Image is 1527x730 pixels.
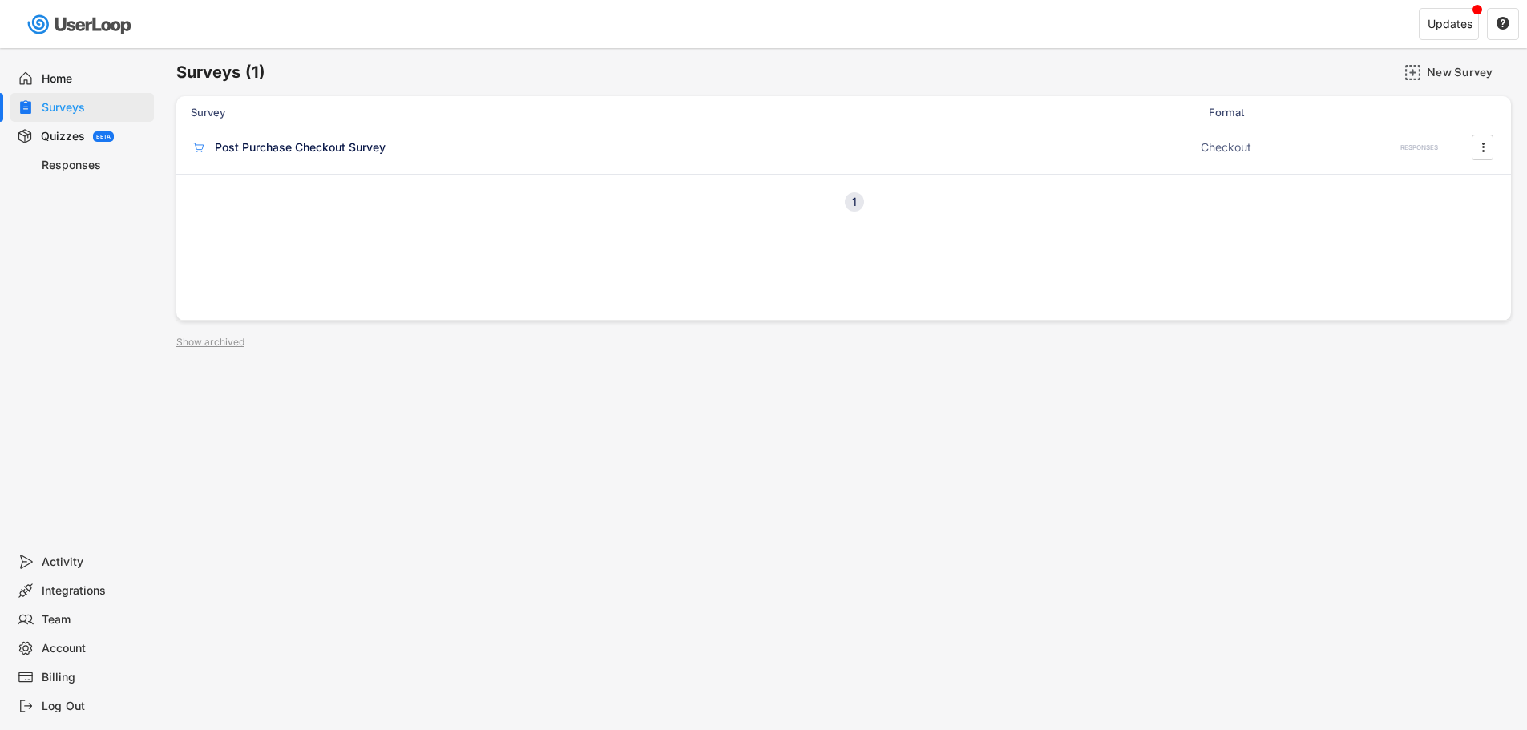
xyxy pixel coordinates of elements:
[96,134,111,139] div: BETA
[1404,64,1421,81] img: AddMajor.svg
[42,670,147,685] div: Billing
[1497,16,1509,30] text: 
[1201,139,1361,155] div: Checkout
[42,100,147,115] div: Surveys
[1400,143,1438,152] div: RESPONSES
[1427,65,1507,79] div: New Survey
[176,62,265,83] h6: Surveys (1)
[215,139,386,155] div: Post Purchase Checkout Survey
[191,105,1199,119] div: Survey
[42,71,147,87] div: Home
[42,612,147,627] div: Team
[176,337,244,347] div: Show archived
[845,196,864,208] div: 1
[42,641,147,656] div: Account
[42,583,147,599] div: Integrations
[24,8,137,41] img: userloop-logo-01.svg
[42,555,147,570] div: Activity
[1209,105,1369,119] div: Format
[1475,135,1491,159] button: 
[42,699,147,714] div: Log Out
[41,129,85,144] div: Quizzes
[1428,18,1472,30] div: Updates
[42,158,147,173] div: Responses
[1481,139,1485,155] text: 
[1496,17,1510,31] button: 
